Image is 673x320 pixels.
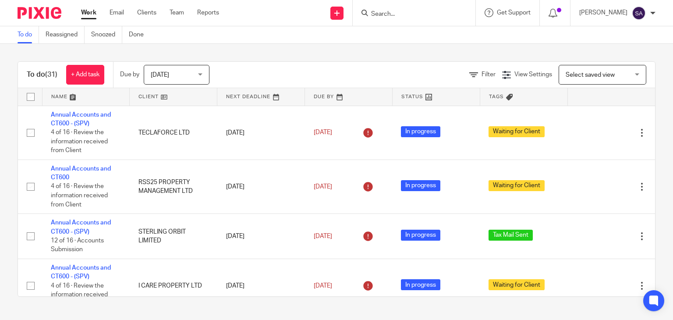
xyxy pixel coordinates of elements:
[370,11,449,18] input: Search
[314,283,332,289] span: [DATE]
[45,71,57,78] span: (31)
[130,214,217,259] td: STERLING ORBIT LIMITED
[137,8,156,17] a: Clients
[27,70,57,79] h1: To do
[110,8,124,17] a: Email
[197,8,219,17] a: Reports
[51,184,108,208] span: 4 of 16 · Review the information received from Client
[314,129,332,135] span: [DATE]
[66,65,104,85] a: + Add task
[151,72,169,78] span: [DATE]
[51,166,111,181] a: Annual Accounts and CT600
[401,126,440,137] span: In progress
[314,184,332,190] span: [DATE]
[46,26,85,43] a: Reassigned
[579,8,627,17] p: [PERSON_NAME]
[51,283,108,307] span: 4 of 16 · Review the information received from Client
[401,230,440,241] span: In progress
[51,265,111,280] a: Annual Accounts and CT600 - (SPV)
[566,72,615,78] span: Select saved view
[632,6,646,20] img: svg%3E
[91,26,122,43] a: Snoozed
[130,106,217,160] td: TECLAFORCE LTD
[81,8,96,17] a: Work
[489,180,545,191] span: Waiting for Client
[217,259,305,313] td: [DATE]
[120,70,139,79] p: Due by
[314,233,332,239] span: [DATE]
[489,126,545,137] span: Waiting for Client
[217,160,305,213] td: [DATE]
[217,106,305,160] td: [DATE]
[51,112,111,127] a: Annual Accounts and CT600 - (SPV)
[514,71,552,78] span: View Settings
[489,279,545,290] span: Waiting for Client
[401,180,440,191] span: In progress
[18,7,61,19] img: Pixie
[51,129,108,153] span: 4 of 16 · Review the information received from Client
[130,259,217,313] td: I CARE PROPERTY LTD
[489,230,533,241] span: Tax Mail Sent
[482,71,496,78] span: Filter
[51,238,104,253] span: 12 of 16 · Accounts Submission
[170,8,184,17] a: Team
[18,26,39,43] a: To do
[130,160,217,213] td: RSS25 PROPERTY MANAGEMENT LTD
[401,279,440,290] span: In progress
[497,10,531,16] span: Get Support
[217,214,305,259] td: [DATE]
[51,220,111,235] a: Annual Accounts and CT600 - (SPV)
[129,26,150,43] a: Done
[489,94,504,99] span: Tags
